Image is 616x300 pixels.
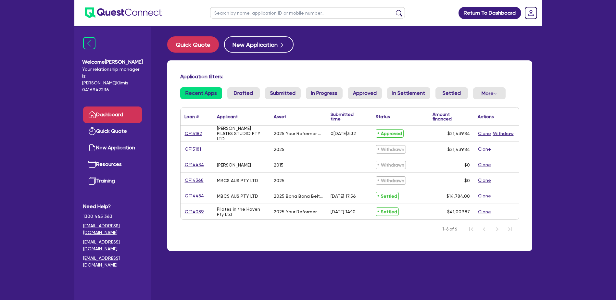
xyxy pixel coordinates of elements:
div: 0[DATE]3:32 [331,131,356,136]
img: resources [88,160,96,168]
span: $21,439.84 [447,131,470,136]
span: $0 [464,162,470,168]
a: Training [83,173,142,189]
span: Withdrawn [376,176,406,185]
button: Dropdown toggle [473,87,506,99]
span: $14,784.00 [446,194,470,199]
h4: Application filters: [180,73,519,80]
span: Settled [376,192,399,200]
a: Return To Dashboard [459,7,521,19]
a: QF15181 [184,145,201,153]
div: Submitted time [331,112,362,121]
a: Drafted [227,87,260,99]
div: Pilates in the Haven Pty Ltd [217,206,266,217]
button: Clone [478,177,491,184]
div: Loan # [184,114,199,119]
button: Quick Quote [167,36,219,53]
div: [DATE] 17:56 [331,194,356,199]
button: New Application [224,36,294,53]
img: new-application [88,144,96,152]
div: 2025 Your Reformer Envey [274,131,323,136]
a: QF14484 [184,192,204,200]
span: Approved [376,129,404,138]
div: Asset [274,114,286,119]
a: Quick Quote [83,123,142,140]
span: Welcome [PERSON_NAME] [82,58,143,66]
a: [EMAIL_ADDRESS][DOMAIN_NAME] [83,255,142,269]
div: Amount financed [433,112,470,121]
div: [PERSON_NAME] PILATES STUDIO PTY LTD [217,126,266,141]
span: Withdrawn [376,161,406,169]
div: Actions [478,114,494,119]
span: 1300 465 363 [83,213,142,220]
div: Status [376,114,390,119]
a: QF14434 [184,161,204,169]
div: MBCS AUS PTY LTD [217,178,258,183]
img: icon-menu-close [83,37,95,49]
input: Search by name, application ID or mobile number... [210,7,405,19]
div: Applicant [217,114,238,119]
img: training [88,177,96,185]
div: 2025 [274,147,284,152]
button: Clone [478,192,491,200]
a: [EMAIL_ADDRESS][DOMAIN_NAME] [83,222,142,236]
a: Recent Apps [180,87,222,99]
a: In Settlement [387,87,430,99]
div: MBCS AUS PTY LTD [217,194,258,199]
a: [EMAIL_ADDRESS][DOMAIN_NAME] [83,239,142,252]
a: Submitted [265,87,301,99]
button: Previous Page [478,223,491,236]
a: Settled [435,87,468,99]
div: 2025 Bona Bona Belt 1ph 2,2kW,230V,50/60Hz, 250mm [274,194,323,199]
span: 1-6 of 6 [442,226,457,232]
button: First Page [465,223,478,236]
div: [PERSON_NAME] [217,162,251,168]
span: Withdrawn [376,145,406,154]
a: QF14089 [184,208,204,216]
span: $41,009.87 [447,209,470,214]
button: Clone [478,145,491,153]
a: Approved [348,87,382,99]
a: QF15182 [184,130,202,137]
span: $0 [464,178,470,183]
img: quick-quote [88,127,96,135]
button: Next Page [491,223,504,236]
a: Dashboard [83,106,142,123]
span: Settled [376,207,399,216]
a: Quick Quote [167,36,224,53]
button: Clone [478,208,491,216]
a: QF14368 [184,177,204,184]
a: Dropdown toggle [522,5,539,21]
div: [DATE] 14:10 [331,209,356,214]
div: 2025 [274,178,284,183]
img: quest-connect-logo-blue [85,7,162,18]
button: Clone [478,130,491,137]
span: Need Help? [83,203,142,210]
span: $21,439.84 [447,147,470,152]
button: Last Page [504,223,517,236]
span: Your relationship manager is: [PERSON_NAME] Klimis 0416942236 [82,66,143,93]
div: 2015 [274,162,283,168]
button: Clone [478,161,491,169]
a: Resources [83,156,142,173]
div: 2025 Your Reformer YR Envy Reformer Pilates Reformer [274,209,323,214]
a: New Application [83,140,142,156]
button: Withdraw [493,130,514,137]
a: In Progress [306,87,343,99]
